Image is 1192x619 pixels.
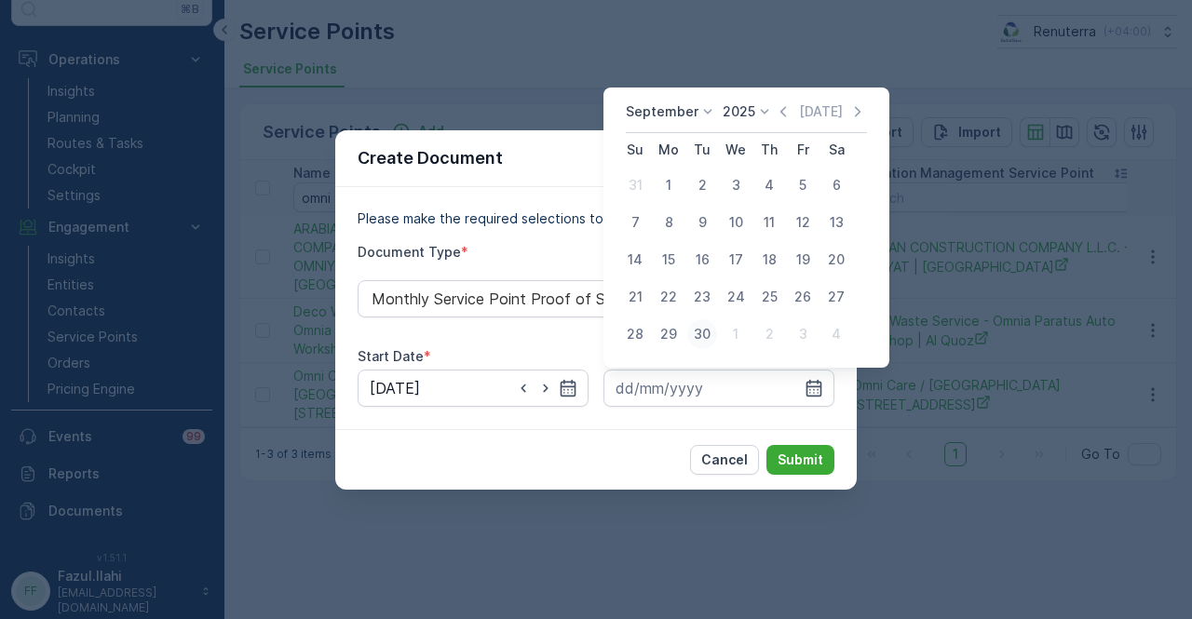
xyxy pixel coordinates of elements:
div: 22 [654,282,684,312]
div: 4 [821,319,851,349]
div: 13 [821,208,851,237]
p: Create Document [358,145,503,171]
div: 15 [654,245,684,275]
p: September [626,102,698,121]
div: 25 [754,282,784,312]
div: 7 [620,208,650,237]
th: Tuesday [685,133,719,167]
div: 2 [687,170,717,200]
th: Thursday [752,133,786,167]
div: 21 [620,282,650,312]
div: 26 [788,282,818,312]
th: Monday [652,133,685,167]
button: Submit [766,445,834,475]
div: 1 [721,319,751,349]
div: 29 [654,319,684,349]
div: 12 [788,208,818,237]
div: 14 [620,245,650,275]
div: 5 [788,170,818,200]
p: 2025 [723,102,755,121]
div: 2 [754,319,784,349]
label: Start Date [358,348,424,364]
div: 18 [754,245,784,275]
th: Friday [786,133,819,167]
p: Cancel [701,451,748,469]
div: 3 [788,319,818,349]
p: Please make the required selections to create your document. [358,209,834,228]
div: 23 [687,282,717,312]
div: 31 [620,170,650,200]
label: Document Type [358,244,461,260]
div: 1 [654,170,684,200]
p: [DATE] [799,102,843,121]
div: 8 [654,208,684,237]
div: 9 [687,208,717,237]
div: 17 [721,245,751,275]
div: 10 [721,208,751,237]
div: 4 [754,170,784,200]
div: 19 [788,245,818,275]
input: dd/mm/yyyy [358,370,589,407]
div: 30 [687,319,717,349]
th: Sunday [618,133,652,167]
div: 20 [821,245,851,275]
div: 16 [687,245,717,275]
th: Saturday [819,133,853,167]
input: dd/mm/yyyy [603,370,834,407]
button: Cancel [690,445,759,475]
div: 24 [721,282,751,312]
div: 28 [620,319,650,349]
div: 6 [821,170,851,200]
th: Wednesday [719,133,752,167]
div: 3 [721,170,751,200]
div: 11 [754,208,784,237]
div: 27 [821,282,851,312]
p: Submit [778,451,823,469]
